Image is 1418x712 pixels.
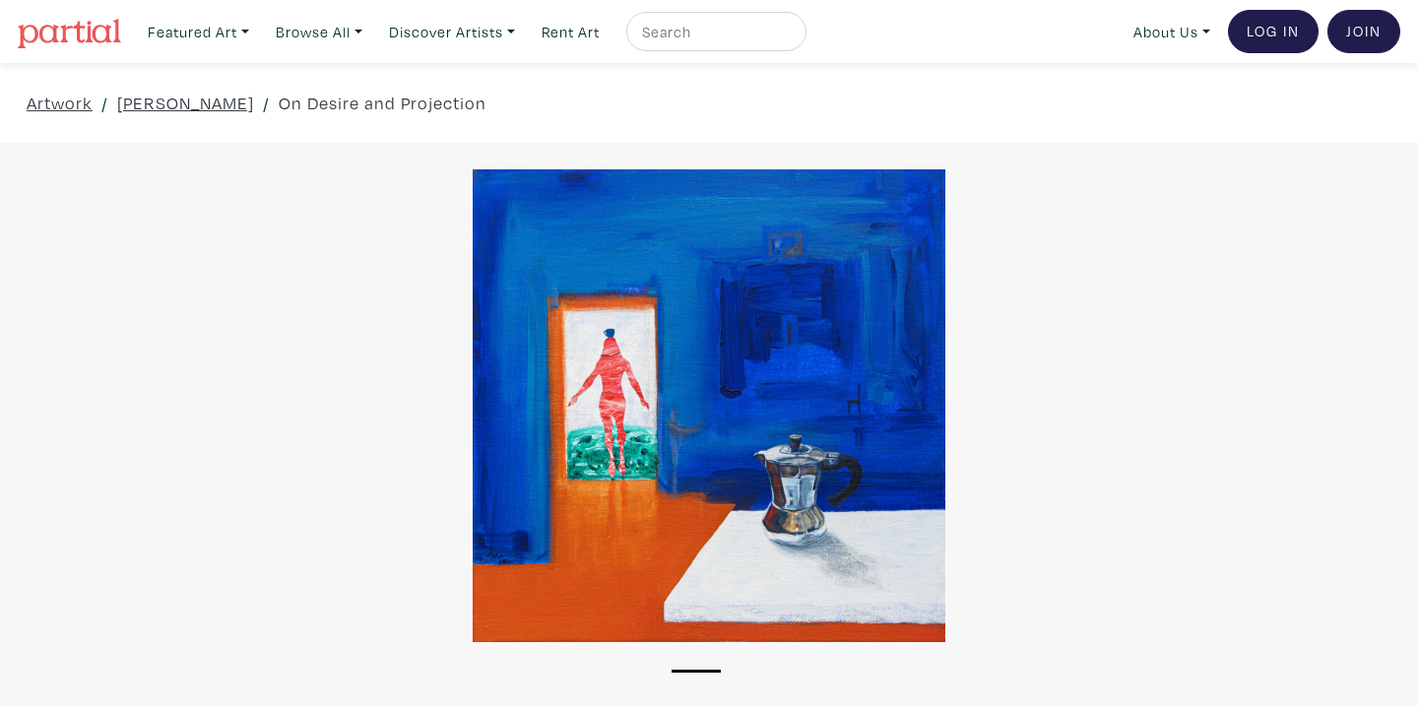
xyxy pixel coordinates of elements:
a: Browse All [267,12,371,52]
a: Featured Art [139,12,258,52]
a: On Desire and Projection [279,90,486,116]
span: / [263,90,270,116]
a: Log In [1228,10,1319,53]
a: Artwork [27,90,93,116]
a: About Us [1125,12,1219,52]
a: Discover Artists [380,12,524,52]
input: Search [640,20,788,44]
a: [PERSON_NAME] [117,90,254,116]
a: Rent Art [533,12,609,52]
a: Join [1327,10,1400,53]
button: 1 of 1 [672,670,721,673]
span: / [101,90,108,116]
